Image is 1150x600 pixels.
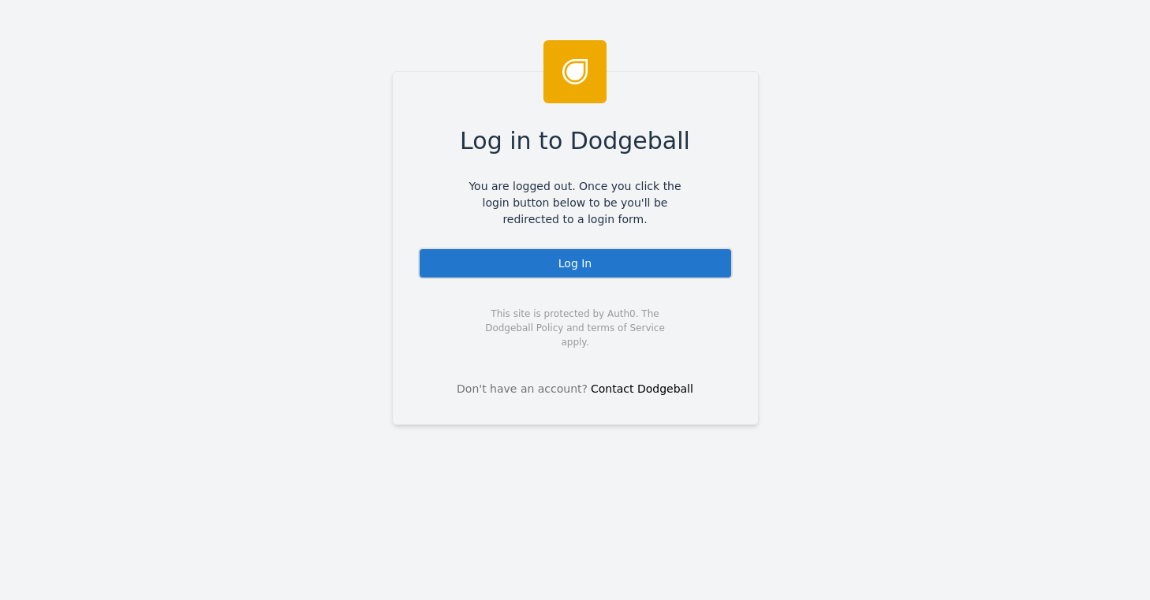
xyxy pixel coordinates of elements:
[418,248,733,279] div: Log In
[472,307,679,349] span: This site is protected by Auth0. The Dodgeball Policy and terms of Service apply.
[460,123,690,158] span: Log in to Dodgeball
[457,178,693,228] span: You are logged out. Once you click the login button below to be you'll be redirected to a login f...
[591,382,693,395] a: Contact Dodgeball
[457,381,588,397] span: Don't have an account?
